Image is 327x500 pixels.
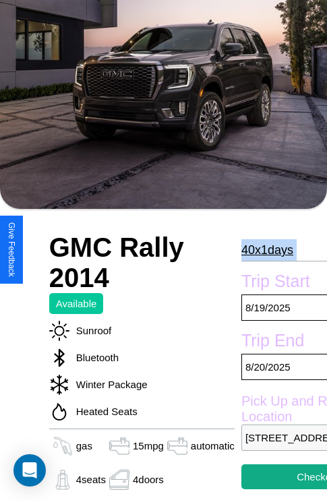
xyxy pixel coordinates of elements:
[106,436,133,456] img: gas
[76,437,92,455] p: gas
[69,402,138,420] p: Heated Seats
[133,437,164,455] p: 15 mpg
[49,436,76,456] img: gas
[56,294,97,313] p: Available
[76,470,106,489] p: 4 seats
[13,454,46,487] div: Open Intercom Messenger
[133,470,164,489] p: 4 doors
[69,321,112,340] p: Sunroof
[241,239,293,261] p: 40 x 1 days
[164,436,191,456] img: gas
[49,232,235,293] h2: GMC Rally 2014
[191,437,235,455] p: automatic
[49,470,76,490] img: gas
[69,375,148,394] p: Winter Package
[69,348,119,367] p: Bluetooth
[7,222,16,277] div: Give Feedback
[106,470,133,490] img: gas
